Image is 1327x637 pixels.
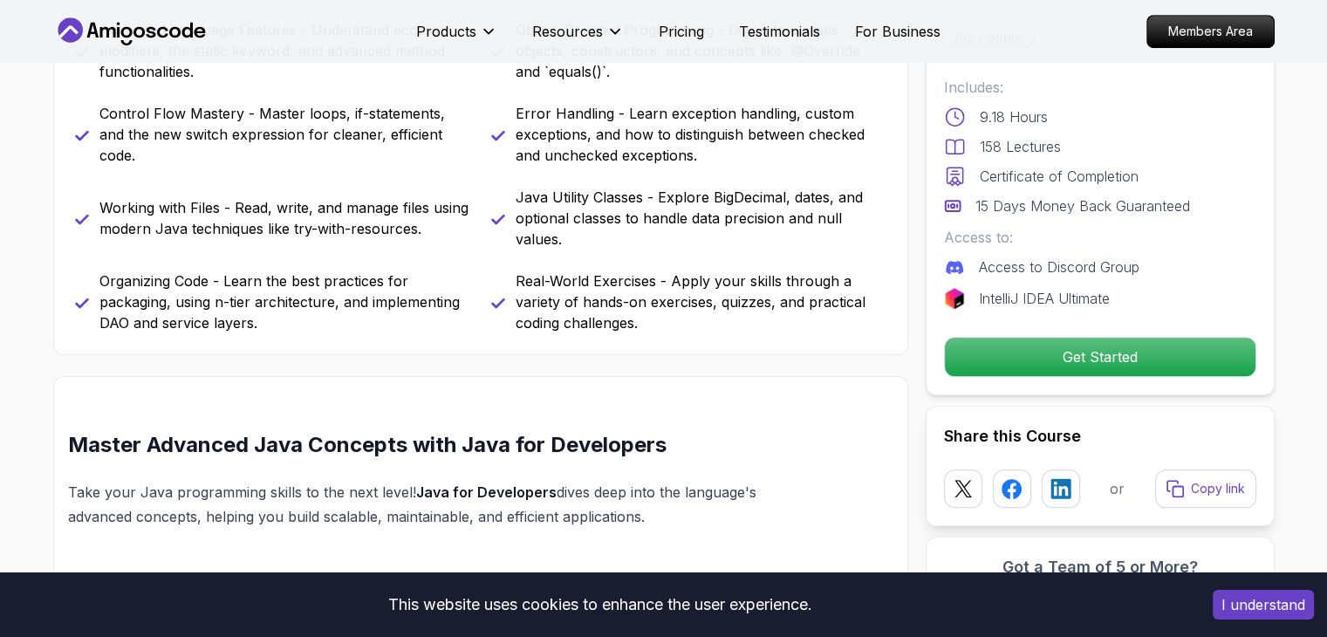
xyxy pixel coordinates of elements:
h2: Why This Course Is a [DEMOGRAPHIC_DATA] [68,571,811,599]
p: Take your Java programming skills to the next level! dives deep into the language's advanced conc... [68,480,811,529]
p: or [1110,478,1125,499]
p: Error Handling - Learn exception handling, custom exceptions, and how to distinguish between chec... [516,103,886,166]
h3: Got a Team of 5 or More? [944,555,1256,579]
a: For Business [855,21,941,42]
p: Real-World Exercises - Apply your skills through a variety of hands-on exercises, quizzes, and pr... [516,271,886,333]
p: Working with Files - Read, write, and manage files using modern Java techniques like try-with-res... [99,197,470,239]
p: Access to Discord Group [979,257,1139,277]
button: Copy link [1155,469,1256,508]
p: Includes: [944,77,1256,98]
p: 158 Lectures [980,136,1061,157]
p: Resources [532,21,603,42]
p: Products [416,21,476,42]
p: Access to: [944,227,1256,248]
div: This website uses cookies to enhance the user experience. [13,586,1187,624]
p: Certificate of Completion [980,166,1139,187]
strong: Java for Developers [416,483,557,501]
p: Control Flow Mastery - Master loops, if-statements, and the new switch expression for cleaner, ef... [99,103,470,166]
p: IntelliJ IDEA Ultimate [979,288,1110,309]
h2: Master Advanced Java Concepts with Java for Developers [68,431,811,459]
button: Resources [532,21,624,56]
p: Members Area [1147,16,1274,47]
a: Testimonials [739,21,820,42]
h2: Share this Course [944,424,1256,449]
p: Get Started [945,338,1255,376]
p: Organizing Code - Learn the best practices for packaging, using n-tier architecture, and implemen... [99,271,470,333]
p: Java Utility Classes - Explore BigDecimal, dates, and optional classes to handle data precision a... [516,187,886,250]
p: 9.18 Hours [980,106,1048,127]
a: Members Area [1146,15,1275,48]
button: Accept cookies [1213,590,1314,620]
button: Get Started [944,337,1256,377]
p: Copy link [1191,480,1245,497]
a: Pricing [659,21,704,42]
img: jetbrains logo [944,288,965,309]
button: Products [416,21,497,56]
p: 15 Days Money Back Guaranteed [975,195,1190,216]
